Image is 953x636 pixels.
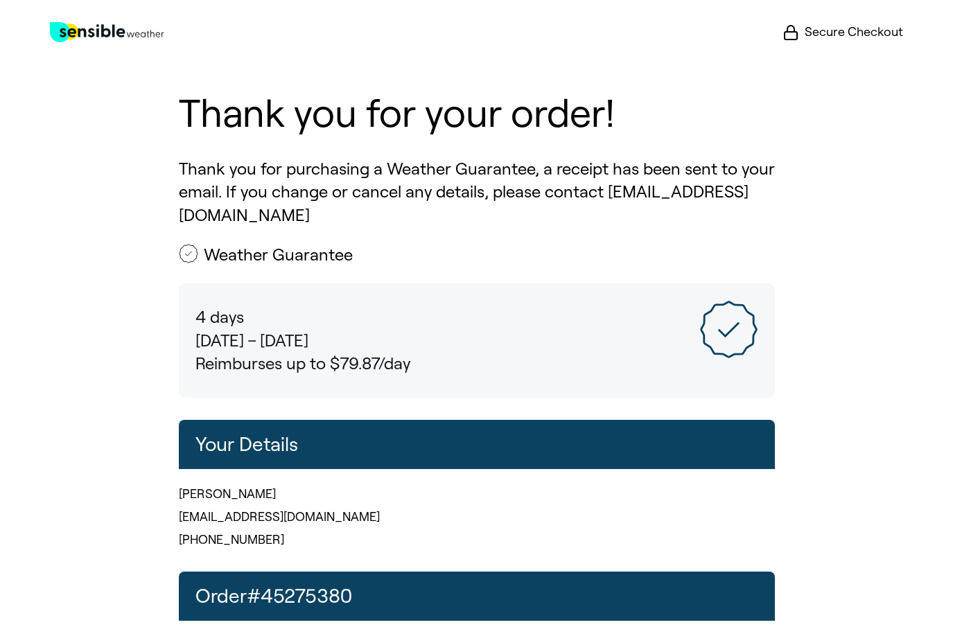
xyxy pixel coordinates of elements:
p: 4 days [195,306,758,329]
p: Reimburses up to $79.87/day [195,352,758,376]
h2: Your Details [179,420,775,469]
h2: Order # 45275380 [179,572,775,621]
p: [EMAIL_ADDRESS][DOMAIN_NAME] [179,509,775,526]
p: [PERSON_NAME] [179,486,775,503]
span: Secure Checkout [805,24,903,41]
p: [DATE] – [DATE] [195,329,758,353]
h1: Thank you for your order! [179,92,775,135]
h2: Weather Guarantee [204,243,353,267]
p: [PHONE_NUMBER] [179,531,775,549]
p: Thank you for purchasing a Weather Guarantee, a receipt has been sent to your email. If you chang... [179,157,775,227]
